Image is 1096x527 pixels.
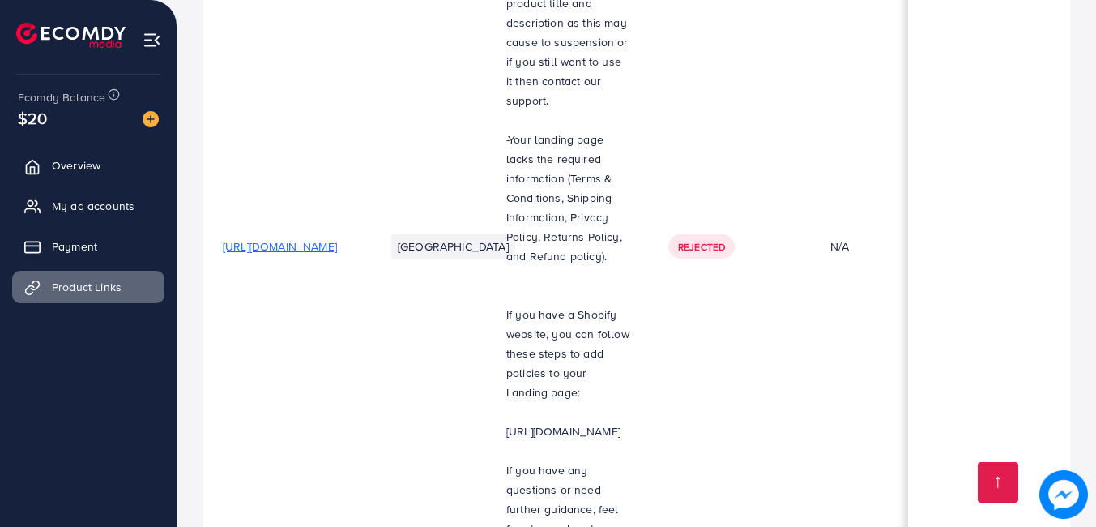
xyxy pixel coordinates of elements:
[12,190,164,222] a: My ad accounts
[52,279,122,295] span: Product Links
[506,305,629,402] p: If you have a Shopify website, you can follow these steps to add policies to your Landing page:
[18,106,47,130] span: $20
[391,234,515,259] li: [GEOGRAPHIC_DATA]
[830,238,945,255] div: N/A
[18,89,105,105] span: Ecomdy Balance
[52,238,97,255] span: Payment
[223,238,337,255] span: [URL][DOMAIN_NAME]
[52,198,134,214] span: My ad accounts
[678,240,725,254] span: Rejected
[52,157,100,174] span: Overview
[143,111,159,127] img: image
[12,149,164,182] a: Overview
[12,271,164,303] a: Product Links
[506,422,629,441] p: [URL][DOMAIN_NAME]
[16,23,126,48] img: logo
[506,130,629,266] p: -Your landing page lacks the required information (Terms & Conditions, Shipping Information, Priv...
[1039,470,1088,519] img: image
[12,230,164,263] a: Payment
[143,31,161,49] img: menu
